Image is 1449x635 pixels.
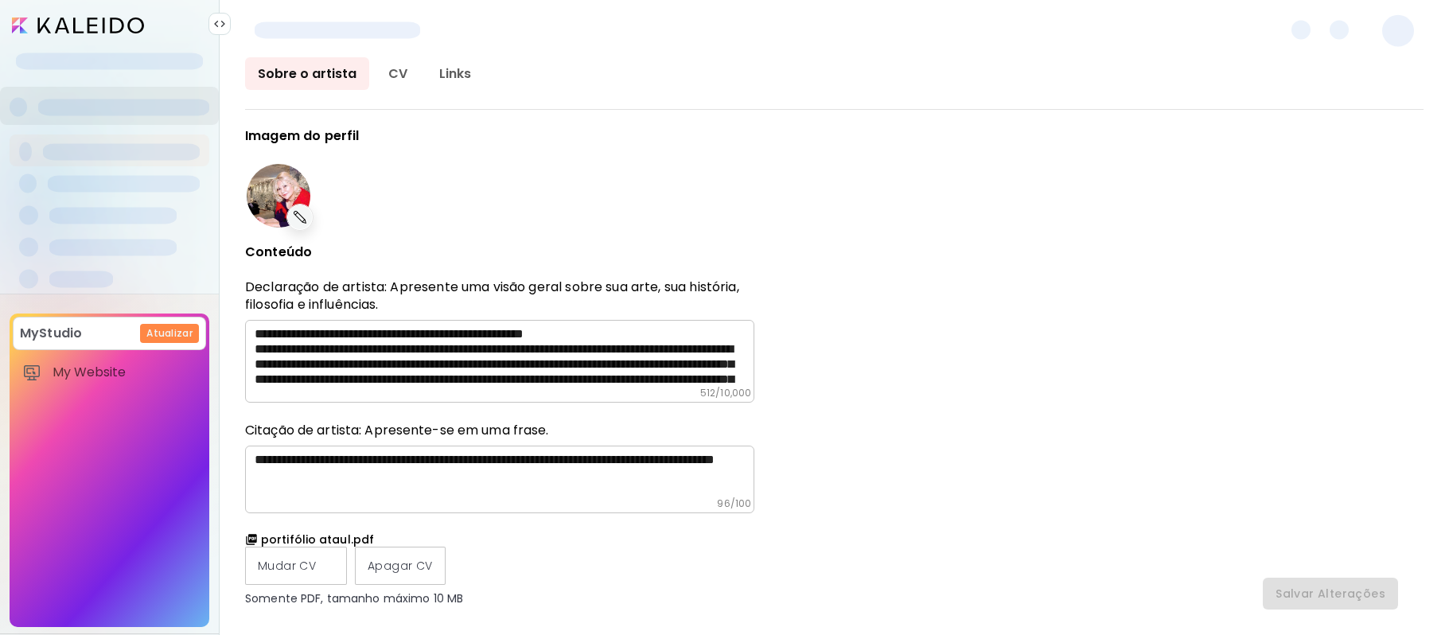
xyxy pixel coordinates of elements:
[245,422,754,439] h6: Citação de artista: Apresente-se em uma frase.
[427,57,484,90] a: Links
[245,245,754,259] p: Conteúdo
[376,57,420,90] a: CV
[700,387,751,399] h6: 512 / 10,000
[213,18,226,30] img: collapse
[261,532,374,547] h6: portifólio ataul.pdf
[368,558,433,575] span: Apagar CV
[146,326,193,341] h6: Atualizar
[245,279,754,314] p: Declaração de artista: Apresente uma visão geral sobre sua arte, sua história, filosofia e influê...
[245,129,754,143] p: Imagem do perfil
[245,547,347,585] label: Mudar CV
[717,497,751,510] h6: 96 / 100
[53,364,197,380] span: My Website
[13,356,206,388] a: itemMy Website
[258,558,334,575] span: Mudar CV
[22,363,41,382] img: item
[245,57,369,90] a: Sobre o artista
[20,324,82,343] p: MyStudio
[245,591,754,606] p: Somente PDF, tamanho máximo 10 MB
[355,547,446,585] label: Apagar CV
